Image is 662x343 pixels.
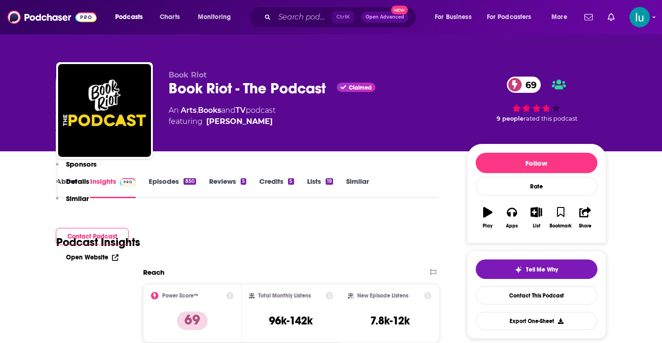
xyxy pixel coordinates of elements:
a: Reviews5 [209,177,246,198]
span: featuring [169,116,275,127]
div: Bookmark [550,223,571,229]
p: Similar [66,194,89,203]
div: Play [483,223,492,229]
a: Lists19 [307,177,333,198]
button: Similar [56,194,89,211]
div: 5 [241,178,246,185]
h3: 7.8k-12k [370,314,410,328]
a: Rebecca Schinsky [206,116,273,127]
button: open menu [428,10,483,25]
span: Monitoring [198,11,231,24]
span: 69 [516,77,541,93]
a: Charts [154,10,185,25]
div: 19 [326,178,333,185]
img: Book Riot - The Podcast [58,64,151,157]
div: Rate [476,177,597,196]
div: Search podcasts, credits, & more... [258,6,425,28]
a: Contact This Podcast [476,286,597,304]
iframe: Intercom live chat [630,311,653,334]
div: Apps [506,223,518,229]
span: Tell Me Why [526,266,558,273]
img: Podchaser - Follow, Share and Rate Podcasts [7,8,97,26]
div: 5 [288,178,294,185]
h2: Total Monthly Listens [258,292,311,299]
a: Show notifications dropdown [581,9,596,25]
span: For Podcasters [487,11,531,24]
input: Search podcasts, credits, & more... [275,10,332,25]
a: Books [198,106,221,115]
button: open menu [191,10,243,25]
span: , [197,106,198,115]
button: Play [476,201,500,234]
span: Logged in as lusodano [629,7,650,27]
span: Claimed [349,85,372,90]
button: tell me why sparkleTell Me Why [476,259,597,279]
a: 69 [507,77,541,93]
span: and [221,106,236,115]
span: rated this podcast [524,115,577,122]
a: TV [236,106,246,115]
span: Ctrl K [332,11,354,23]
button: Contact Podcast [56,228,129,245]
button: Follow [476,153,597,173]
img: User Profile [629,7,650,27]
div: Share [579,223,591,229]
span: Open Advanced [366,15,404,19]
div: 69 9 peoplerated this podcast [467,71,606,128]
a: Show notifications dropdown [604,9,618,25]
p: Details [66,177,89,186]
span: New [391,6,408,14]
a: Open Website [66,253,118,261]
button: Share [573,201,597,234]
img: tell me why sparkle [515,266,522,273]
button: Bookmark [549,201,573,234]
span: Charts [160,11,180,24]
a: Arts [181,106,197,115]
div: An podcast [169,105,275,127]
h2: New Episode Listens [357,292,408,299]
span: Book Riot [169,71,207,79]
h3: 96k-142k [269,314,313,328]
span: For Business [435,11,472,24]
button: Export One-Sheet [476,312,597,330]
button: Apps [500,201,524,234]
div: List [533,223,540,229]
button: Show profile menu [629,7,650,27]
span: 9 people [497,115,524,122]
button: open menu [481,10,545,25]
div: 850 [184,178,196,185]
a: Credits5 [259,177,294,198]
span: Podcasts [115,11,143,24]
button: Open AdvancedNew [361,12,408,23]
button: List [524,201,548,234]
button: open menu [109,10,155,25]
span: More [551,11,567,24]
a: Episodes850 [149,177,196,198]
h2: Power Score™ [162,292,198,299]
a: Similar [346,177,369,198]
button: Details [56,177,89,194]
h2: Reach [143,268,164,277]
p: 69 [177,311,208,330]
button: open menu [545,10,579,25]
